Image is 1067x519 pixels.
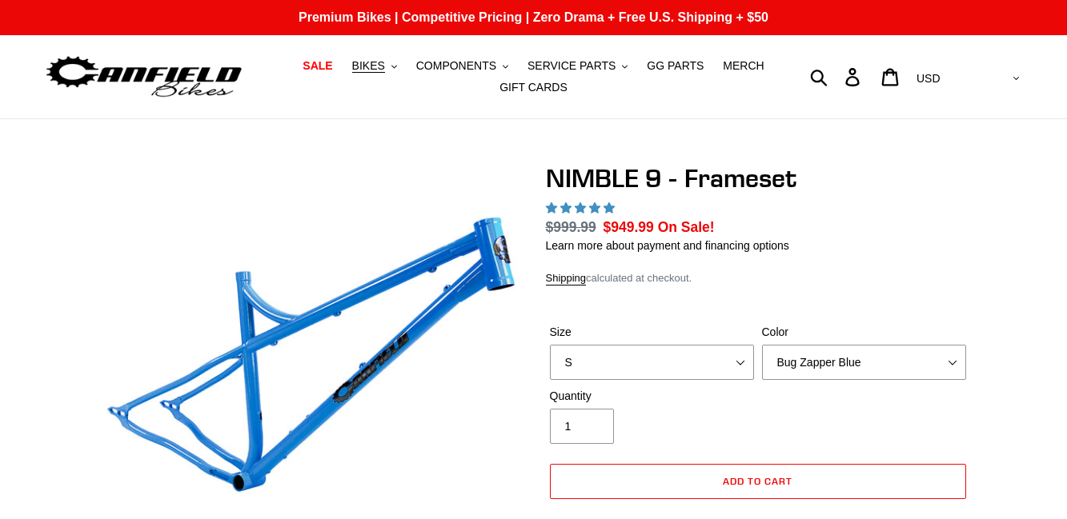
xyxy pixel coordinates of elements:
[408,55,516,77] button: COMPONENTS
[762,324,966,341] label: Color
[344,55,405,77] button: BIKES
[604,219,654,235] span: $949.99
[303,59,332,73] span: SALE
[639,55,712,77] a: GG PARTS
[723,475,792,487] span: Add to cart
[550,464,966,499] button: Add to cart
[546,163,970,194] h1: NIMBLE 9 - Frameset
[295,55,340,77] a: SALE
[352,59,385,73] span: BIKES
[519,55,636,77] button: SERVICE PARTS
[546,272,587,285] a: Shipping
[416,59,496,73] span: COMPONENTS
[546,270,970,286] div: calculated at checkout.
[546,239,789,252] a: Learn more about payment and financing options
[527,59,616,73] span: SERVICE PARTS
[715,55,772,77] a: MERCH
[546,219,596,235] s: $999.99
[550,324,754,341] label: Size
[723,59,764,73] span: MERCH
[546,202,618,214] span: 4.89 stars
[647,59,704,73] span: GG PARTS
[550,388,754,405] label: Quantity
[499,81,568,94] span: GIFT CARDS
[658,217,715,238] span: On Sale!
[491,77,576,98] a: GIFT CARDS
[44,52,244,102] img: Canfield Bikes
